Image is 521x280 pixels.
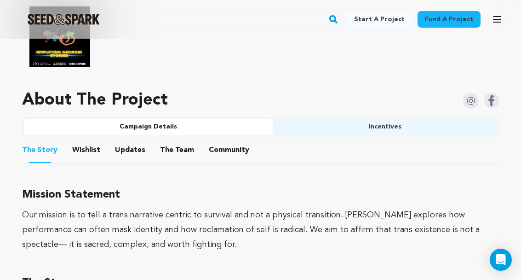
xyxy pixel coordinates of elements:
span: Story [22,145,57,156]
span: The [22,145,35,156]
span: Team [160,145,194,156]
img: Seed&Spark Facebook Icon [484,93,499,108]
h1: About The Project [22,91,168,110]
h3: Mission Statement [22,186,499,204]
button: Campaign Details [24,119,273,135]
a: Start a project [347,11,412,28]
span: Community [209,145,249,156]
span: Wishlist [72,145,100,156]
span: Updates [115,145,145,156]
img: Seed&Spark Instagram Icon [463,93,479,109]
a: Fund a project [418,11,481,28]
a: Seed&Spark Homepage [28,14,100,25]
img: Seed&Spark Logo Dark Mode [28,14,100,25]
div: Open Intercom Messenger [490,249,512,271]
div: Our mission is to tell a trans narrative centric to survival and not a physical transition. [PERS... [22,208,499,252]
button: Incentives [273,119,498,135]
span: The [160,145,173,156]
